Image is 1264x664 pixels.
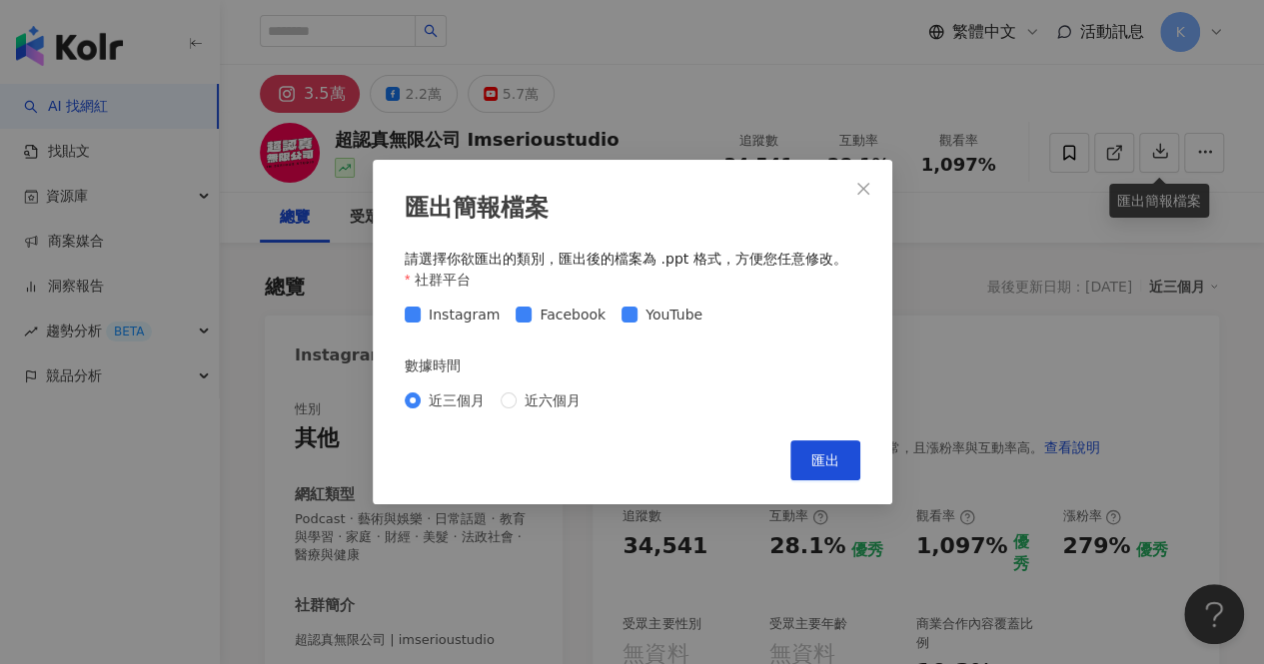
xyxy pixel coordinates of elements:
span: 近六個月 [517,389,589,411]
span: Facebook [532,304,614,326]
span: YouTube [637,304,710,326]
span: close [855,181,871,197]
div: 請選擇你欲匯出的類別，匯出後的檔案為 .ppt 格式，方便您任意修改。 [405,250,860,270]
button: Close [843,169,883,209]
label: 數據時間 [405,354,475,376]
span: 匯出 [811,452,839,468]
div: 匯出簡報檔案 [405,192,860,226]
span: 近三個月 [421,389,493,411]
span: Instagram [421,304,508,326]
button: 匯出 [790,440,860,480]
label: 社群平台 [405,269,485,291]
